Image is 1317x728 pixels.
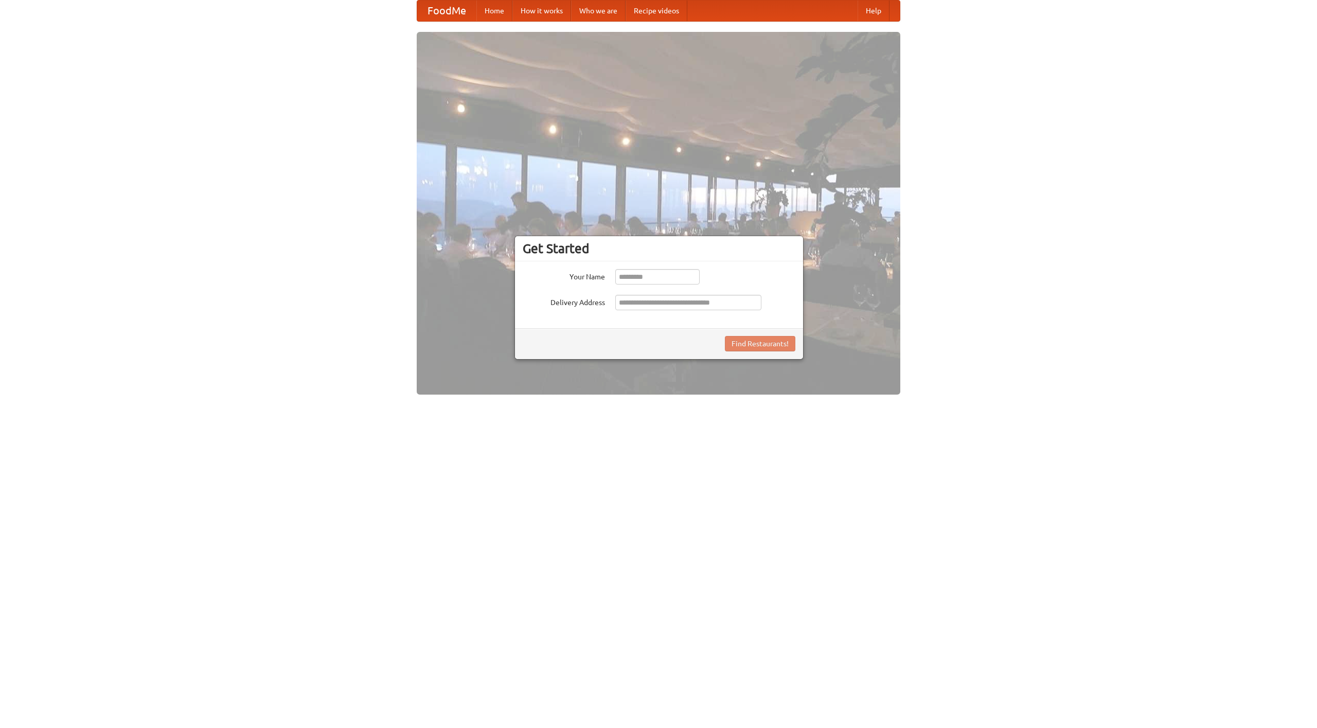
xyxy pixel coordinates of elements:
a: FoodMe [417,1,476,21]
label: Delivery Address [523,295,605,308]
h3: Get Started [523,241,795,256]
a: Who we are [571,1,626,21]
a: Help [858,1,889,21]
a: Home [476,1,512,21]
button: Find Restaurants! [725,336,795,351]
a: Recipe videos [626,1,687,21]
label: Your Name [523,269,605,282]
a: How it works [512,1,571,21]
